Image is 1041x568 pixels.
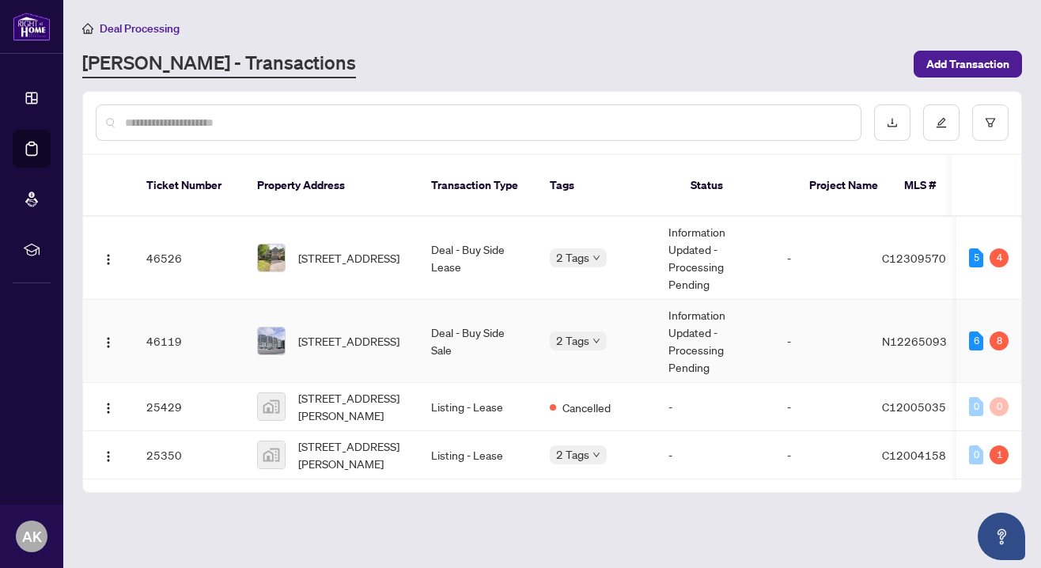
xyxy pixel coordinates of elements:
[926,51,1009,77] span: Add Transaction
[882,448,946,462] span: C12004158
[656,383,774,431] td: -
[82,23,93,34] span: home
[990,331,1009,350] div: 8
[914,51,1022,78] button: Add Transaction
[298,249,399,267] span: [STREET_ADDRESS]
[882,334,947,348] span: N12265093
[774,217,869,300] td: -
[656,217,774,300] td: Information Updated - Processing Pending
[258,441,285,468] img: thumbnail-img
[244,155,418,217] th: Property Address
[102,336,115,349] img: Logo
[882,399,946,414] span: C12005035
[562,399,611,416] span: Cancelled
[537,155,678,217] th: Tags
[418,383,537,431] td: Listing - Lease
[22,525,42,547] span: AK
[258,244,285,271] img: thumbnail-img
[134,431,244,479] td: 25350
[990,397,1009,416] div: 0
[936,117,947,128] span: edit
[134,300,244,383] td: 46119
[418,217,537,300] td: Deal - Buy Side Lease
[556,331,589,350] span: 2 Tags
[972,104,1009,141] button: filter
[102,402,115,415] img: Logo
[656,431,774,479] td: -
[797,155,891,217] th: Project Name
[556,445,589,464] span: 2 Tags
[990,248,1009,267] div: 4
[96,245,121,271] button: Logo
[134,155,244,217] th: Ticket Number
[418,300,537,383] td: Deal - Buy Side Sale
[258,328,285,354] img: thumbnail-img
[969,331,983,350] div: 6
[969,248,983,267] div: 5
[298,437,406,472] span: [STREET_ADDRESS][PERSON_NAME]
[102,253,115,266] img: Logo
[891,155,986,217] th: MLS #
[774,431,869,479] td: -
[96,442,121,468] button: Logo
[656,300,774,383] td: Information Updated - Processing Pending
[874,104,910,141] button: download
[978,513,1025,560] button: Open asap
[556,248,589,267] span: 2 Tags
[82,50,356,78] a: [PERSON_NAME] - Transactions
[134,217,244,300] td: 46526
[102,450,115,463] img: Logo
[592,451,600,459] span: down
[923,104,960,141] button: edit
[969,445,983,464] div: 0
[678,155,797,217] th: Status
[13,12,51,41] img: logo
[969,397,983,416] div: 0
[96,394,121,419] button: Logo
[298,332,399,350] span: [STREET_ADDRESS]
[100,21,180,36] span: Deal Processing
[887,117,898,128] span: download
[96,328,121,354] button: Logo
[592,337,600,345] span: down
[258,393,285,420] img: thumbnail-img
[985,117,996,128] span: filter
[298,389,406,424] span: [STREET_ADDRESS][PERSON_NAME]
[418,155,537,217] th: Transaction Type
[774,300,869,383] td: -
[990,445,1009,464] div: 1
[418,431,537,479] td: Listing - Lease
[882,251,946,265] span: C12309570
[134,383,244,431] td: 25429
[592,254,600,262] span: down
[774,383,869,431] td: -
